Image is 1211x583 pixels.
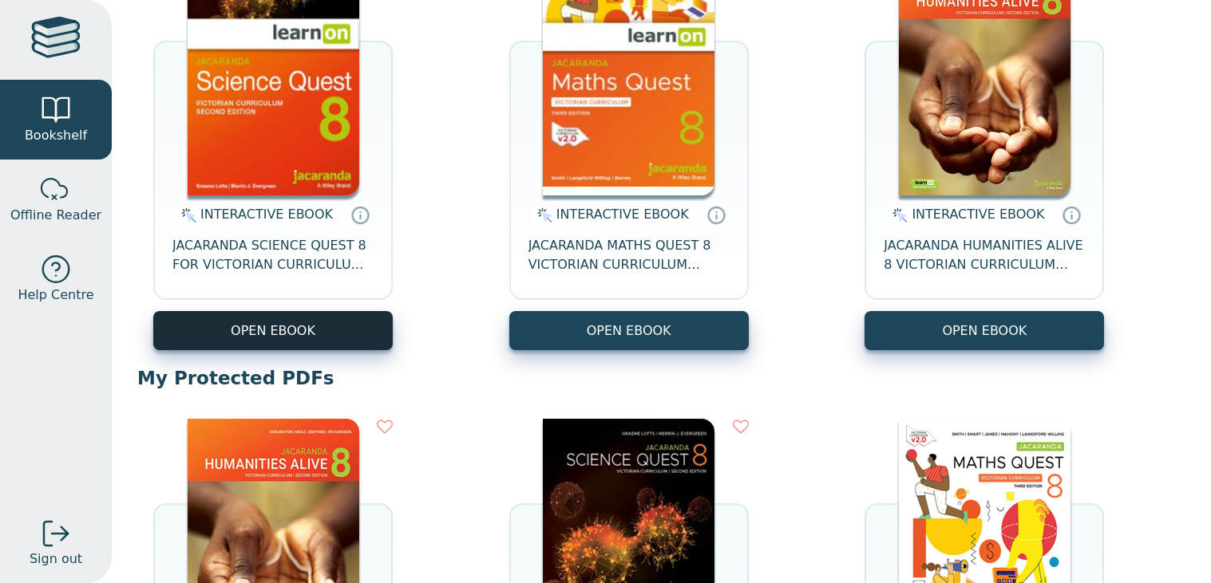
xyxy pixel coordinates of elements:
span: JACARANDA SCIENCE QUEST 8 FOR VICTORIAN CURRICULUM LEARNON 2E EBOOK [172,236,374,274]
span: INTERACTIVE EBOOK [912,207,1044,222]
span: JACARANDA MATHS QUEST 8 VICTORIAN CURRICULUM LEARNON EBOOK 3E [528,236,730,274]
button: OPEN EBOOK [153,311,393,350]
span: Help Centre [18,286,93,305]
a: Interactive eBooks are accessed online via the publisher’s portal. They contain interactive resou... [706,205,726,224]
span: INTERACTIVE EBOOK [556,207,689,222]
span: Bookshelf [25,126,87,145]
p: My Protected PDFs [137,366,1185,390]
img: interactive.svg [888,206,908,225]
a: Interactive eBooks are accessed online via the publisher’s portal. They contain interactive resou... [350,205,370,224]
button: OPEN EBOOK [509,311,749,350]
button: OPEN EBOOK [865,311,1104,350]
span: INTERACTIVE EBOOK [200,207,333,222]
a: Interactive eBooks are accessed online via the publisher’s portal. They contain interactive resou... [1062,205,1081,224]
span: JACARANDA HUMANITIES ALIVE 8 VICTORIAN CURRICULUM LEARNON EBOOK 2E [884,236,1085,274]
span: Sign out [30,550,82,569]
img: interactive.svg [532,206,552,225]
img: interactive.svg [176,206,196,225]
span: Offline Reader [10,206,101,225]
